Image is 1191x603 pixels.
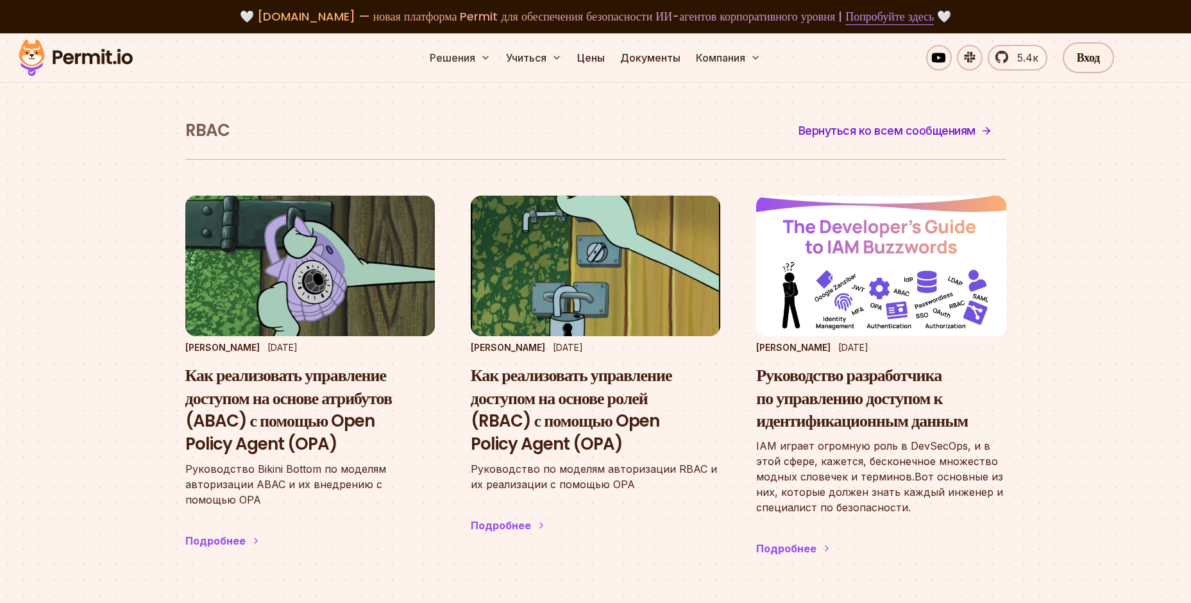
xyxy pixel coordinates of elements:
a: Как реализовать управление доступом на основе атрибутов (ABAC) с помощью Open Policy Agent (OPA)[... [185,196,435,574]
img: Разрешающий логотип [13,36,139,80]
ya-tr-span: Вот основные из них, которые должен знать каждый инженер и специалист по безопасности. [756,470,1003,514]
ya-tr-span: [PERSON_NAME] [756,342,831,353]
a: Как реализовать управление доступом на основе ролей (RBAC) с помощью Open Policy Agent (OPA)[PERS... [471,196,720,559]
ya-tr-span: [PERSON_NAME] [185,342,260,353]
ya-tr-span: Вернуться ко всем сообщениям [798,124,976,137]
ya-tr-span: [DOMAIN_NAME] — новая платформа Permit для обеспечения безопасности ИИ-агентов корпоративного уро... [257,8,843,24]
div: Подробнее [756,541,816,556]
ya-tr-span: RBAC [185,119,230,142]
ya-tr-span: [DATE] [267,342,298,353]
img: Как реализовать управление доступом на основе ролей (RBAC) с помощью Open Policy Agent (OPA) [471,196,720,336]
p: [PERSON_NAME] [471,341,545,354]
a: Вернуться ко всем сообщениям [784,115,1006,146]
ya-tr-span: Учиться [506,50,546,65]
button: Компания [691,45,766,71]
a: 5.4к [988,45,1047,71]
ya-tr-span: Подробнее [185,534,246,547]
button: Учиться [501,45,567,71]
img: Как реализовать управление доступом на основе атрибутов (ABAC) с помощью Open Policy Agent (OPA) [185,196,435,336]
a: Документы [615,45,686,71]
ya-tr-span: IAM играет огромную роль в DevSecOps, и в этой сфере, кажется, бесконечное множество модных слове... [756,439,998,483]
h3: Как реализовать управление доступом на основе ролей (RBAC) с помощью Open Policy Agent (OPA) [471,364,720,456]
ya-tr-span: Цены [577,51,605,64]
ya-tr-span: Вход [1077,49,1100,67]
ya-tr-span: [DATE] [838,342,868,353]
button: Решения [425,45,496,71]
ya-tr-span: Попробуйте здесь [845,8,934,24]
div: Подробнее [471,518,531,533]
a: Цены [572,45,610,71]
ya-tr-span: Руководство Bikini Bottom по моделям авторизации ABAC и их внедрению с помощью OPA [185,463,386,506]
ya-tr-span: Документы [620,51,680,64]
ya-tr-span: Руководство по моделям авторизации RBAC и их реализации с помощью OPA [471,463,717,491]
img: Руководство разработчика по управлению доступом к идентификационным данным [756,196,1006,336]
ya-tr-span: Решения [430,50,475,65]
a: Попробуйте здесь [845,8,934,25]
a: Руководство разработчика по управлению доступом к идентификационным данным[PERSON_NAME][DATE]Руко... [756,196,1006,582]
ya-tr-span: Компания [696,50,745,65]
ya-tr-span: 🤍 [937,8,951,24]
ya-tr-span: 🤍 [240,8,254,24]
h3: Руководство разработчика по управлению доступом к идентификационным данным [756,364,1006,433]
a: Вход [1063,42,1114,73]
ya-tr-span: 5.4к [1017,51,1038,64]
h3: Как реализовать управление доступом на основе атрибутов (ABAC) с помощью Open Policy Agent (OPA) [185,364,435,456]
ya-tr-span: [DATE] [553,342,583,353]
